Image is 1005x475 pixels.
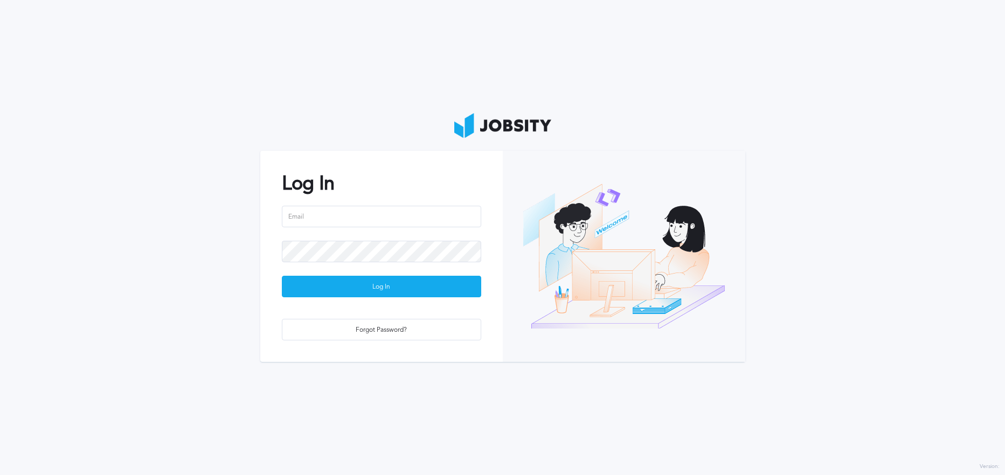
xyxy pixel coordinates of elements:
div: Forgot Password? [282,319,481,341]
button: Forgot Password? [282,319,481,340]
button: Log In [282,276,481,297]
input: Email [282,206,481,227]
div: Log In [282,276,481,298]
label: Version: [980,464,1000,470]
h2: Log In [282,172,481,194]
